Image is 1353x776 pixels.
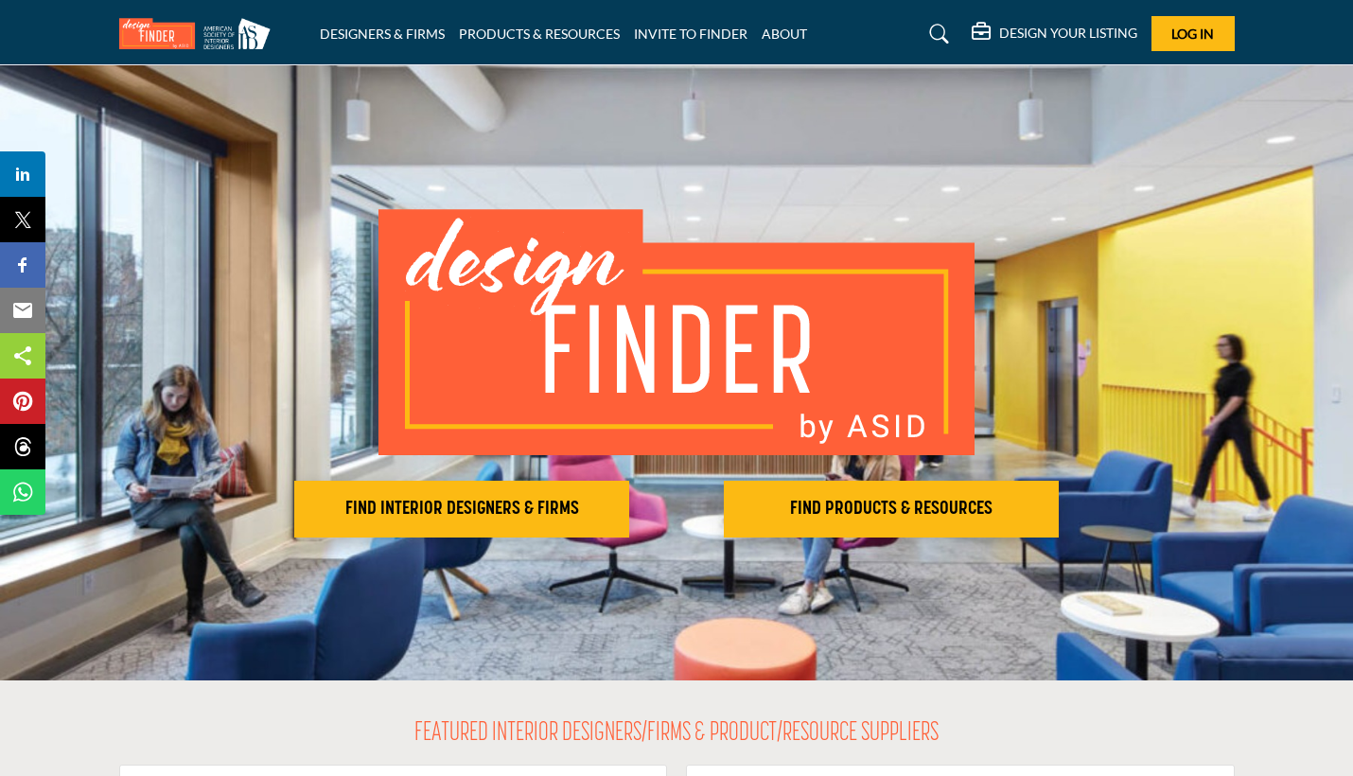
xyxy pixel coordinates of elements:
[294,481,629,538] button: FIND INTERIOR DESIGNERS & FIRMS
[762,26,807,42] a: ABOUT
[999,25,1137,42] h5: DESIGN YOUR LISTING
[300,498,624,520] h2: FIND INTERIOR DESIGNERS & FIRMS
[119,18,280,49] img: Site Logo
[729,498,1053,520] h2: FIND PRODUCTS & RESOURCES
[320,26,445,42] a: DESIGNERS & FIRMS
[972,23,1137,45] div: DESIGN YOUR LISTING
[1171,26,1214,42] span: Log In
[911,19,961,49] a: Search
[414,718,939,750] h2: FEATURED INTERIOR DESIGNERS/FIRMS & PRODUCT/RESOURCE SUPPLIERS
[634,26,747,42] a: INVITE TO FINDER
[459,26,620,42] a: PRODUCTS & RESOURCES
[1151,16,1235,51] button: Log In
[378,209,975,455] img: image
[724,481,1059,538] button: FIND PRODUCTS & RESOURCES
